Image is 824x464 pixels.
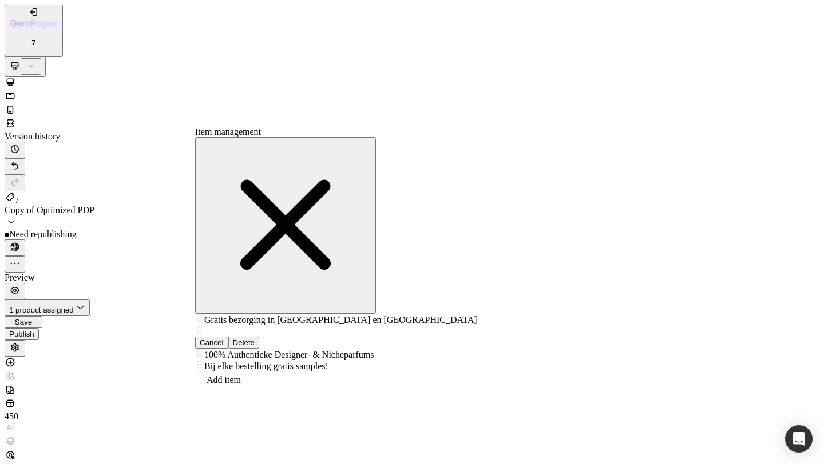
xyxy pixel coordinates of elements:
[9,330,34,338] div: Publish
[204,315,477,325] span: Gratis bezorging in [GEOGRAPHIC_DATA] en [GEOGRAPHIC_DATA]
[200,338,224,347] div: Cancel
[204,350,374,359] span: 100% Authentieke Designer- & Nicheparfums
[5,205,94,215] span: Copy of Optimized PDP
[9,306,74,314] span: 1 product assigned
[9,229,77,239] span: Need republishing
[233,338,255,347] div: Delete
[5,158,819,191] div: Undo/Redo
[5,5,63,57] button: 7
[5,273,819,283] div: Preview
[51,7,77,16] span: Header
[785,425,813,453] div: Open Intercom Messenger
[16,195,18,205] span: /
[195,127,477,137] div: Item management
[5,18,185,194] button: Carousel Back Arrow
[5,411,27,422] div: 450
[207,375,241,385] span: Add item
[5,328,39,340] button: Publish
[39,5,81,18] button: Header
[10,38,57,47] p: 7
[5,316,42,328] button: Save
[228,337,260,349] button: Delete
[204,361,328,371] span: Bij elke bestelling gratis samples!
[15,318,32,326] span: Save
[5,131,819,142] div: Version history
[5,299,90,316] button: 1 product assigned
[195,337,228,349] button: Cancel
